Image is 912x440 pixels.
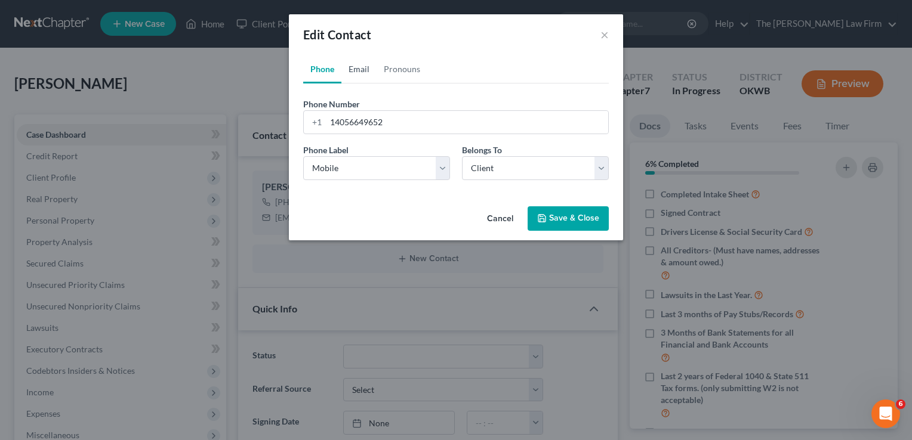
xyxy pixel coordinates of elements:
[304,111,326,134] div: +1
[303,145,349,155] span: Phone Label
[462,145,502,155] span: Belongs To
[341,55,377,83] a: Email
[871,399,900,428] iframe: Intercom live chat
[600,27,609,42] button: ×
[528,206,609,231] button: Save & Close
[896,399,905,409] span: 6
[303,99,360,109] span: Phone Number
[477,207,523,231] button: Cancel
[303,27,372,42] span: Edit Contact
[377,55,427,83] a: Pronouns
[303,55,341,83] a: Phone
[326,111,608,134] input: ###-###-####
